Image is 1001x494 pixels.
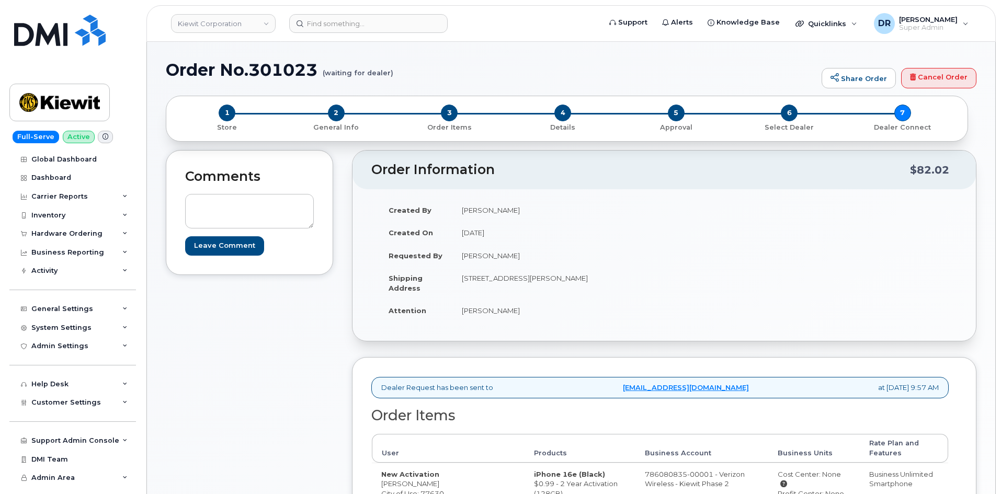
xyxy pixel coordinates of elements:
strong: Attention [389,306,426,315]
h1: Order No.301023 [166,61,816,79]
strong: Requested By [389,251,442,260]
span: 5 [668,105,685,121]
td: [DATE] [452,221,656,244]
th: Business Account [635,434,768,463]
small: (waiting for dealer) [323,61,393,77]
strong: Created By [389,206,431,214]
input: Leave Comment [185,236,264,256]
a: 3 Order Items [393,121,506,132]
h2: Order Items [371,408,949,423]
h2: Comments [185,169,314,184]
a: 5 Approval [619,121,733,132]
span: 1 [219,105,235,121]
th: Products [525,434,635,463]
th: Business Units [768,434,860,463]
p: Details [510,123,616,132]
a: [EMAIL_ADDRESS][DOMAIN_NAME] [623,383,749,393]
a: 6 Select Dealer [733,121,846,132]
span: 6 [781,105,798,121]
p: Approval [623,123,729,132]
td: [PERSON_NAME] [452,299,656,322]
a: 2 General Info [280,121,393,132]
a: Cancel Order [901,68,976,89]
strong: Created On [389,228,433,237]
span: 4 [554,105,571,121]
div: Cost Center: None [778,469,850,489]
th: Rate Plan and Features [860,434,948,463]
p: Select Dealer [737,123,842,132]
strong: iPhone 16e (Black) [534,470,605,478]
a: 4 Details [506,121,620,132]
p: Store [179,123,276,132]
th: User [372,434,525,463]
a: 1 Store [175,121,280,132]
div: $82.02 [910,160,949,180]
p: General Info [284,123,389,132]
td: [PERSON_NAME] [452,244,656,267]
h2: Order Information [371,163,910,177]
strong: Shipping Address [389,274,423,292]
p: Order Items [397,123,502,132]
span: 3 [441,105,458,121]
td: [PERSON_NAME] [452,199,656,222]
a: Share Order [822,68,896,89]
span: 2 [328,105,345,121]
div: Dealer Request has been sent to at [DATE] 9:57 AM [371,377,949,398]
td: [STREET_ADDRESS][PERSON_NAME] [452,267,656,299]
strong: New Activation [381,470,439,478]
